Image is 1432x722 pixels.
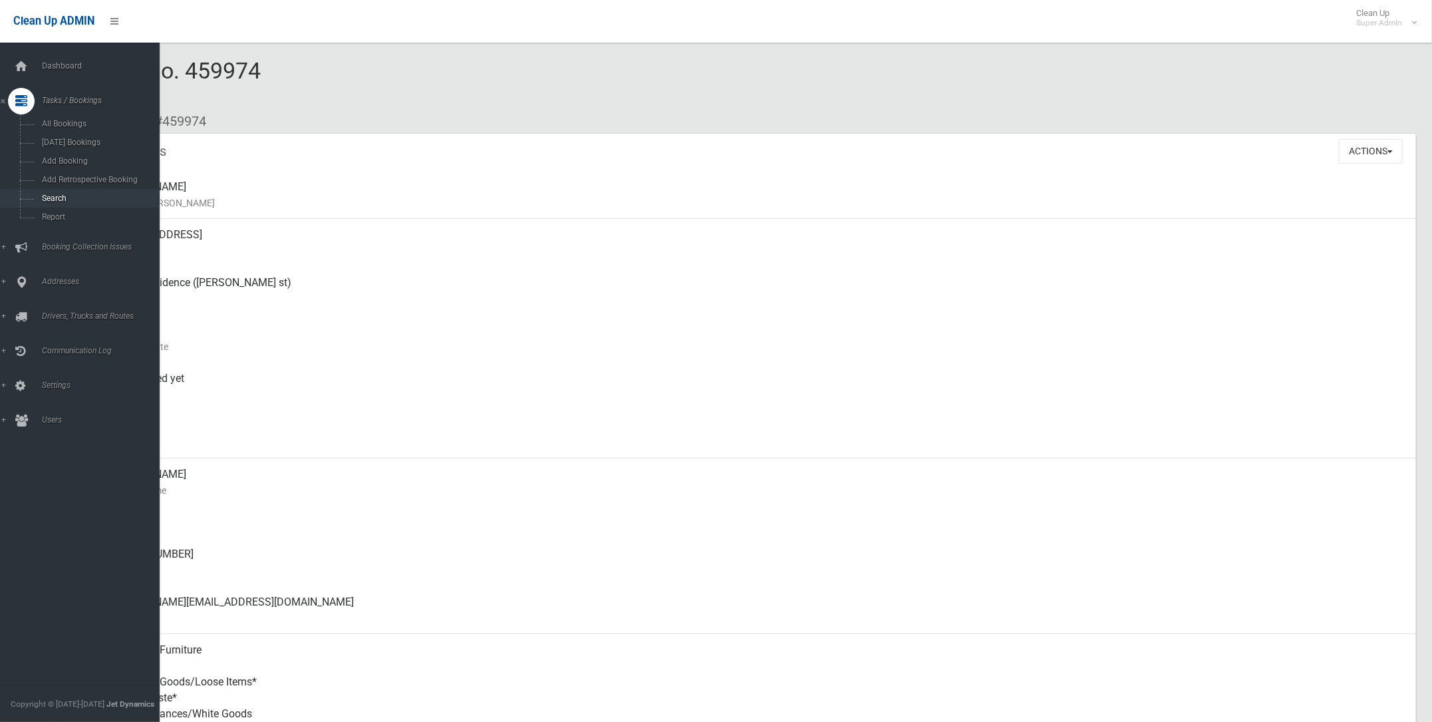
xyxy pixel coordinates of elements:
span: Booking Collection Issues [38,242,172,252]
small: Name of [PERSON_NAME] [106,195,1405,211]
small: Email [106,610,1405,626]
small: Collected At [106,387,1405,403]
small: Address [106,243,1405,259]
span: [DATE] Bookings [38,138,161,147]
span: Add Booking [38,156,161,166]
small: Landline [106,562,1405,578]
div: [PERSON_NAME] [106,171,1405,219]
div: [DATE] [106,411,1405,458]
div: Side of Residence ([PERSON_NAME] st) [106,267,1405,315]
small: Zone [106,435,1405,451]
small: Mobile [106,514,1405,530]
div: [PERSON_NAME] [106,458,1405,506]
button: Actions [1339,139,1403,164]
small: Super Admin [1356,18,1402,28]
span: Drivers, Trucks and Routes [38,311,172,321]
span: Clean Up ADMIN [13,15,94,27]
span: Clean Up [1350,8,1415,28]
span: Tasks / Bookings [38,96,172,105]
strong: Jet Dynamics [106,699,154,709]
div: [PHONE_NUMBER] [106,538,1405,586]
span: Dashboard [38,61,172,71]
span: Users [38,415,172,425]
span: Communication Log [38,346,172,355]
span: Copyright © [DATE]-[DATE] [11,699,104,709]
a: [PERSON_NAME][EMAIL_ADDRESS][DOMAIN_NAME]Email [59,586,1416,634]
span: Addresses [38,277,172,286]
small: Collection Date [106,339,1405,355]
span: Add Retrospective Booking [38,175,161,184]
span: Search [38,194,161,203]
small: Contact Name [106,482,1405,498]
span: All Bookings [38,119,161,128]
span: Report [38,212,161,222]
li: #459974 [145,109,206,134]
div: Not collected yet [106,363,1405,411]
div: [PERSON_NAME][EMAIL_ADDRESS][DOMAIN_NAME] [106,586,1405,634]
span: Booking No. 459974 [59,57,261,109]
span: Settings [38,381,172,390]
div: [DATE] [106,315,1405,363]
div: [STREET_ADDRESS] [106,219,1405,267]
small: Pickup Point [106,291,1405,307]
